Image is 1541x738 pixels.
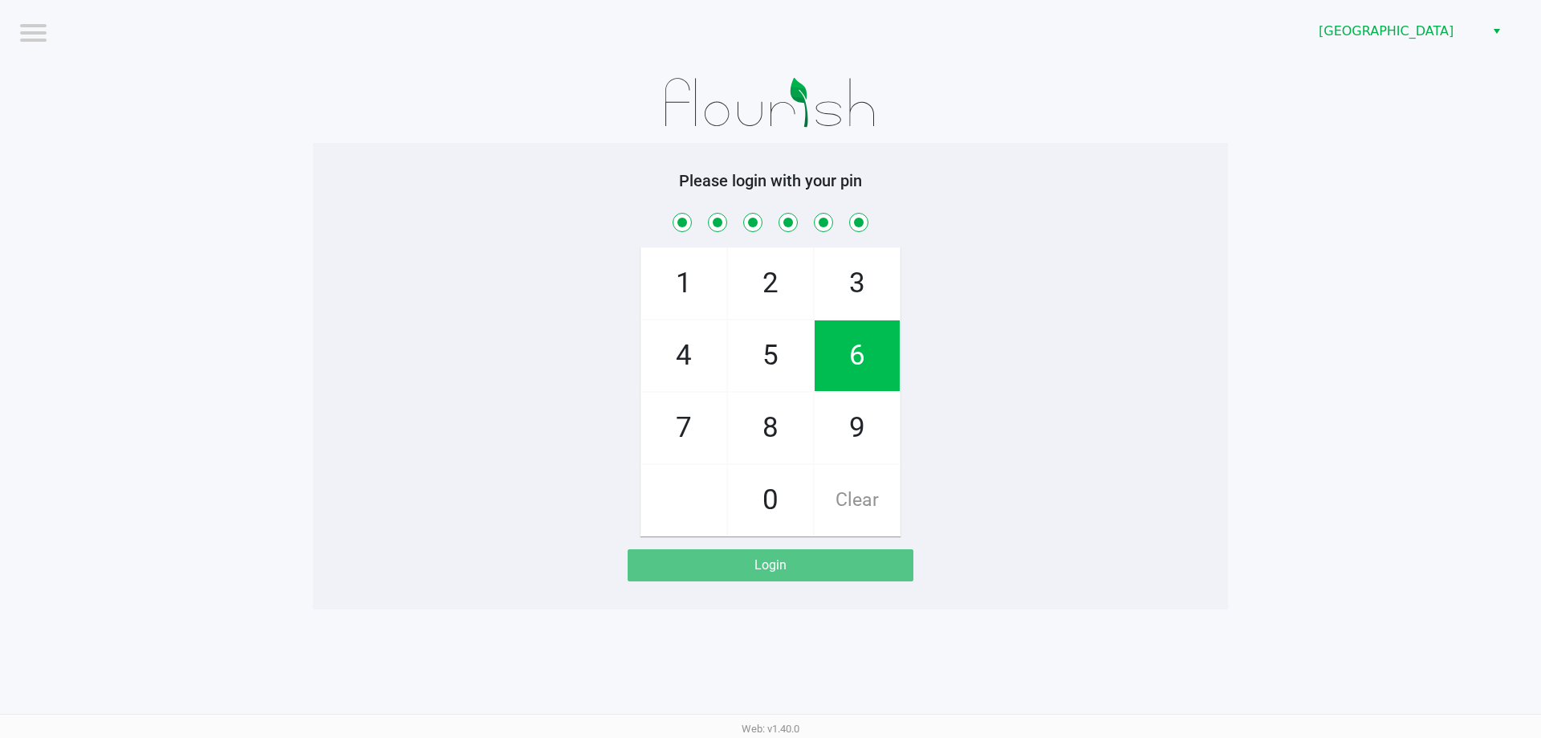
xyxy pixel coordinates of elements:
span: [GEOGRAPHIC_DATA] [1319,22,1475,41]
h5: Please login with your pin [325,171,1216,190]
span: Web: v1.40.0 [742,723,799,735]
span: 2 [728,248,813,319]
span: 9 [815,393,900,463]
span: 7 [641,393,726,463]
span: 6 [815,320,900,391]
button: Select [1485,17,1508,46]
span: 4 [641,320,726,391]
span: Clear [815,465,900,536]
span: 8 [728,393,813,463]
span: 3 [815,248,900,319]
span: 1 [641,248,726,319]
span: 5 [728,320,813,391]
span: 0 [728,465,813,536]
